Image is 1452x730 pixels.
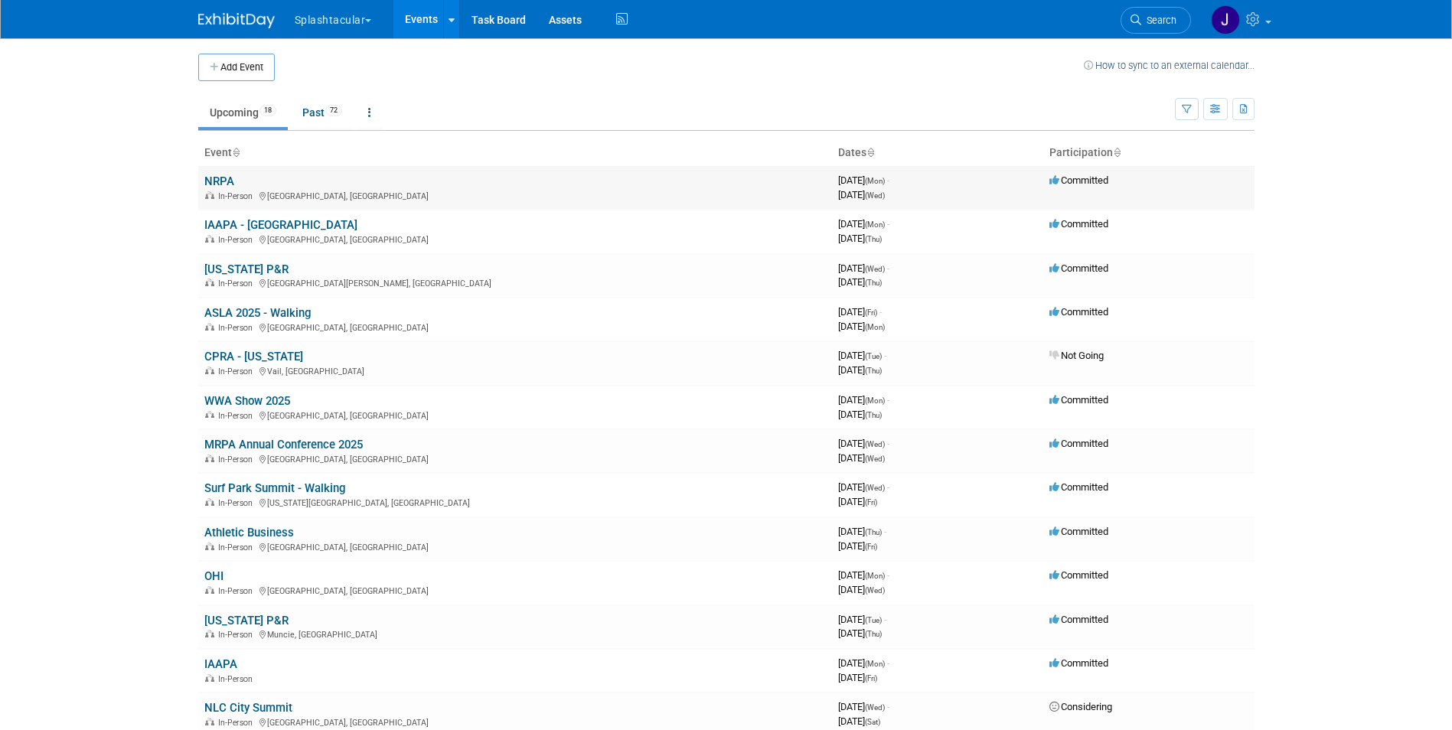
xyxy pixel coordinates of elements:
span: - [884,526,886,537]
img: ExhibitDay [198,13,275,28]
div: [GEOGRAPHIC_DATA], [GEOGRAPHIC_DATA] [204,409,826,421]
span: (Fri) [865,543,877,551]
span: (Fri) [865,674,877,683]
a: MRPA Annual Conference 2025 [204,438,363,451]
span: (Tue) [865,352,882,360]
img: In-Person Event [205,191,214,199]
span: (Thu) [865,235,882,243]
img: Jimmy Nigh [1211,5,1240,34]
span: Committed [1049,218,1108,230]
div: [GEOGRAPHIC_DATA], [GEOGRAPHIC_DATA] [204,189,826,201]
span: Not Going [1049,350,1104,361]
span: (Mon) [865,177,885,185]
span: - [887,481,889,493]
span: [DATE] [838,438,889,449]
img: In-Person Event [205,586,214,594]
a: Past72 [291,98,354,127]
div: [GEOGRAPHIC_DATA], [GEOGRAPHIC_DATA] [204,321,826,333]
img: In-Person Event [205,455,214,462]
img: In-Person Event [205,498,214,506]
span: In-Person [218,498,257,508]
span: [DATE] [838,627,882,639]
span: - [887,262,889,274]
span: [DATE] [838,540,877,552]
a: How to sync to an external calendar... [1084,60,1255,71]
span: - [887,218,889,230]
span: [DATE] [838,233,882,244]
span: Committed [1049,657,1108,669]
img: In-Person Event [205,674,214,682]
span: Search [1141,15,1176,26]
span: In-Person [218,279,257,288]
div: [GEOGRAPHIC_DATA], [GEOGRAPHIC_DATA] [204,233,826,245]
span: Committed [1049,174,1108,186]
span: In-Person [218,411,257,421]
span: Committed [1049,438,1108,449]
span: (Thu) [865,411,882,419]
span: Committed [1049,569,1108,581]
span: [DATE] [838,452,885,464]
span: [DATE] [838,218,889,230]
span: (Wed) [865,191,885,200]
span: (Mon) [865,220,885,229]
span: (Wed) [865,484,885,492]
div: Muncie, [GEOGRAPHIC_DATA] [204,627,826,640]
span: [DATE] [838,657,889,669]
span: (Fri) [865,498,877,507]
span: In-Person [218,235,257,245]
span: - [887,657,889,669]
span: Committed [1049,526,1108,537]
img: In-Person Event [205,235,214,243]
a: IAAPA [204,657,237,671]
th: Participation [1043,140,1255,166]
span: Considering [1049,701,1112,712]
a: Surf Park Summit - Walking [204,481,345,495]
span: [DATE] [838,306,882,318]
span: Committed [1049,262,1108,274]
div: [GEOGRAPHIC_DATA][PERSON_NAME], [GEOGRAPHIC_DATA] [204,276,826,288]
a: NLC City Summit [204,701,292,715]
span: [DATE] [838,276,882,288]
a: Search [1121,7,1191,34]
img: In-Person Event [205,279,214,286]
a: NRPA [204,174,234,188]
span: (Wed) [865,703,885,712]
span: [DATE] [838,526,886,537]
span: (Thu) [865,367,882,375]
span: (Wed) [865,440,885,448]
span: (Mon) [865,572,885,580]
span: (Thu) [865,630,882,638]
a: [US_STATE] P&R [204,614,289,627]
div: [GEOGRAPHIC_DATA], [GEOGRAPHIC_DATA] [204,584,826,596]
span: 72 [325,105,342,116]
span: [DATE] [838,364,882,376]
span: 18 [259,105,276,116]
a: IAAPA - [GEOGRAPHIC_DATA] [204,218,357,232]
span: [DATE] [838,174,889,186]
img: In-Person Event [205,323,214,331]
a: Sort by Participation Type [1113,146,1121,158]
div: [GEOGRAPHIC_DATA], [GEOGRAPHIC_DATA] [204,715,826,728]
div: [US_STATE][GEOGRAPHIC_DATA], [GEOGRAPHIC_DATA] [204,496,826,508]
span: [DATE] [838,409,882,420]
span: [DATE] [838,715,880,727]
span: Committed [1049,394,1108,406]
span: In-Person [218,191,257,201]
a: WWA Show 2025 [204,394,290,408]
a: [US_STATE] P&R [204,262,289,276]
span: (Mon) [865,660,885,668]
th: Dates [832,140,1043,166]
a: Sort by Event Name [232,146,240,158]
span: In-Person [218,543,257,552]
span: [DATE] [838,189,885,200]
a: Sort by Start Date [866,146,874,158]
span: In-Person [218,718,257,728]
span: [DATE] [838,701,889,712]
span: In-Person [218,586,257,596]
img: In-Person Event [205,718,214,725]
span: In-Person [218,630,257,640]
span: (Mon) [865,396,885,405]
th: Event [198,140,832,166]
a: ASLA 2025 - Walking [204,306,311,320]
span: - [887,438,889,449]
